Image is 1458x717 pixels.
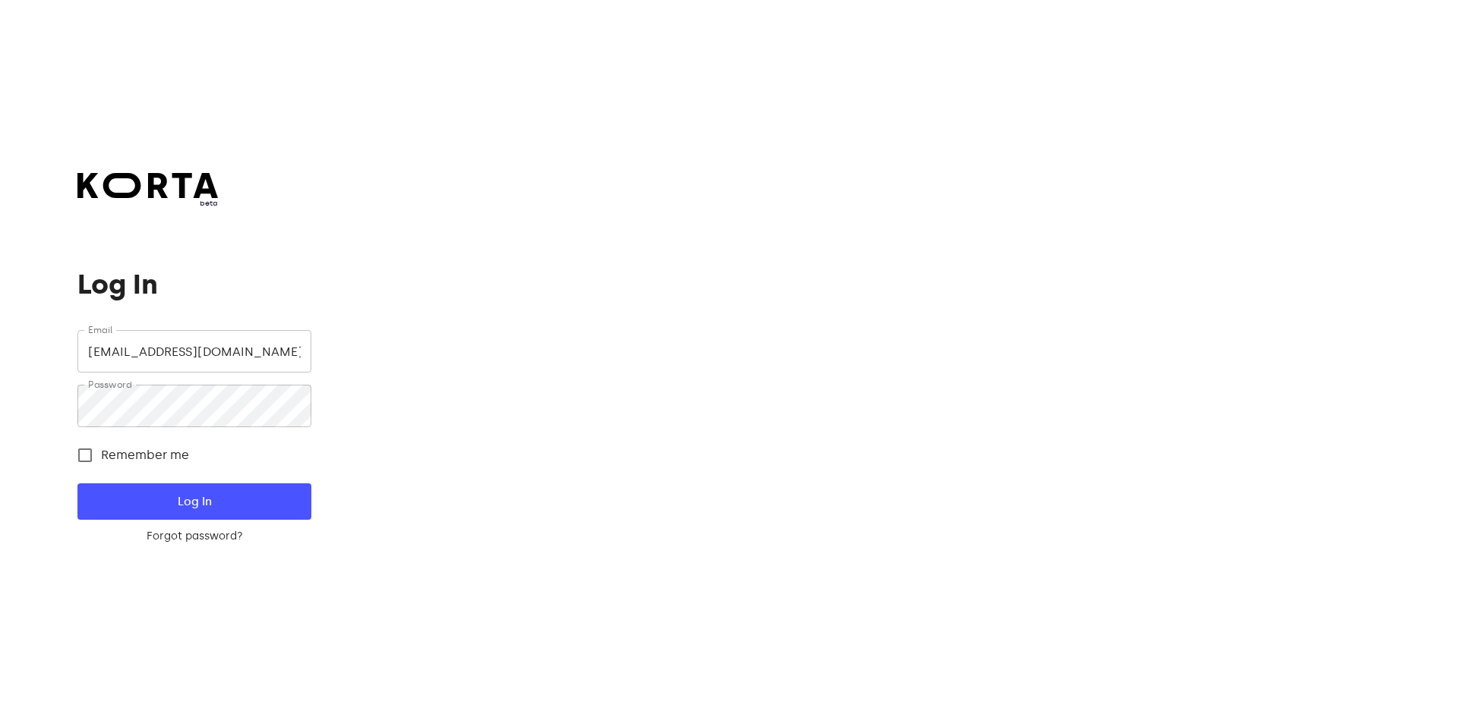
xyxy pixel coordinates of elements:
[77,529,311,544] a: Forgot password?
[77,269,311,300] h1: Log In
[77,198,218,209] span: beta
[77,173,218,198] img: Korta
[101,446,189,464] span: Remember me
[102,492,286,511] span: Log In
[77,483,311,520] button: Log In
[77,173,218,209] a: beta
